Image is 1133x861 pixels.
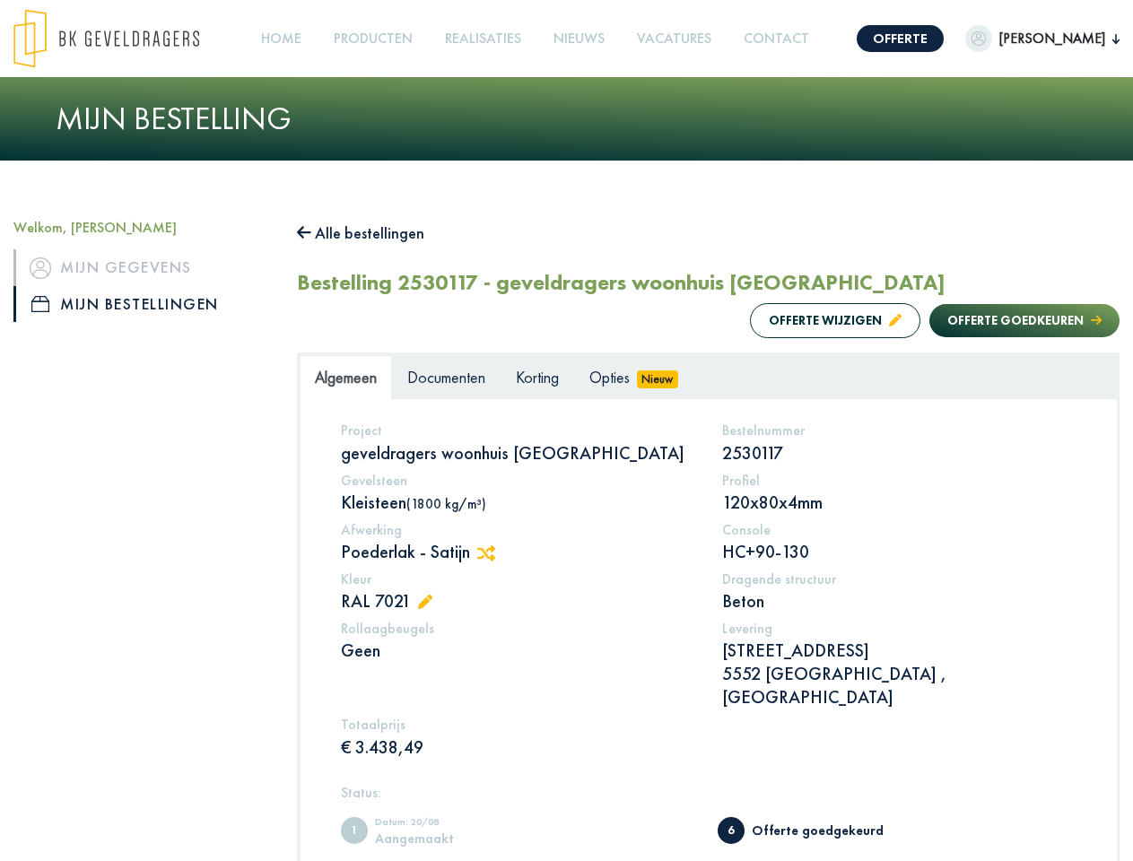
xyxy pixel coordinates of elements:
[637,370,678,388] span: Nieuw
[722,472,1076,489] h5: Profiel
[722,491,1076,514] p: 120x80x4mm
[722,620,1076,637] h5: Levering
[375,831,523,845] div: Aangemaakt
[13,219,270,236] h5: Welkom, [PERSON_NAME]
[300,355,1117,399] ul: Tabs
[722,521,1076,538] h5: Console
[516,367,559,387] span: Korting
[752,823,900,837] div: Offerte goedgekeurd
[965,25,992,52] img: dummypic.png
[315,367,377,387] span: Algemeen
[13,286,270,322] a: iconMijn bestellingen
[341,716,695,733] h5: Totaalprijs
[406,495,486,512] span: (1800 kg/m³)
[31,296,49,312] img: icon
[13,9,199,68] img: logo
[341,491,695,514] p: Kleisteen
[254,19,309,59] a: Home
[722,441,1076,465] p: 2530117
[341,620,695,637] h5: Rollaagbeugels
[438,19,528,59] a: Realisaties
[341,735,695,759] p: € 3.438,49
[341,784,1076,801] h5: Status:
[341,441,695,465] p: geveldragers woonhuis [GEOGRAPHIC_DATA]
[857,25,944,52] a: Offerte
[722,639,1076,709] p: [STREET_ADDRESS] 5552 [GEOGRAPHIC_DATA] , [GEOGRAPHIC_DATA]
[407,367,485,387] span: Documenten
[718,817,745,844] span: Offerte goedgekeurd
[30,257,51,279] img: icon
[297,219,424,248] button: Alle bestellingen
[722,540,1076,563] p: HC+90-130
[736,19,816,59] a: Contact
[341,639,695,662] p: Geen
[341,570,695,587] h5: Kleur
[341,472,695,489] h5: Gevelsteen
[965,25,1120,52] button: [PERSON_NAME]
[630,19,719,59] a: Vacatures
[13,249,270,285] a: iconMijn gegevens
[992,28,1112,49] span: [PERSON_NAME]
[341,589,695,613] p: RAL 7021
[722,570,1076,587] h5: Dragende structuur
[722,589,1076,613] p: Beton
[929,304,1120,337] button: Offerte goedkeuren
[341,817,368,844] span: Aangemaakt
[722,422,1076,439] h5: Bestelnummer
[341,422,695,439] h5: Project
[341,521,695,538] h5: Afwerking
[589,367,630,387] span: Opties
[56,100,1078,138] h1: Mijn bestelling
[341,540,695,563] p: Poederlak - Satijn
[327,19,420,59] a: Producten
[375,817,523,831] div: Datum: 20/08
[546,19,612,59] a: Nieuws
[750,303,920,338] button: Offerte wijzigen
[297,270,946,296] h2: Bestelling 2530117 - geveldragers woonhuis [GEOGRAPHIC_DATA]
